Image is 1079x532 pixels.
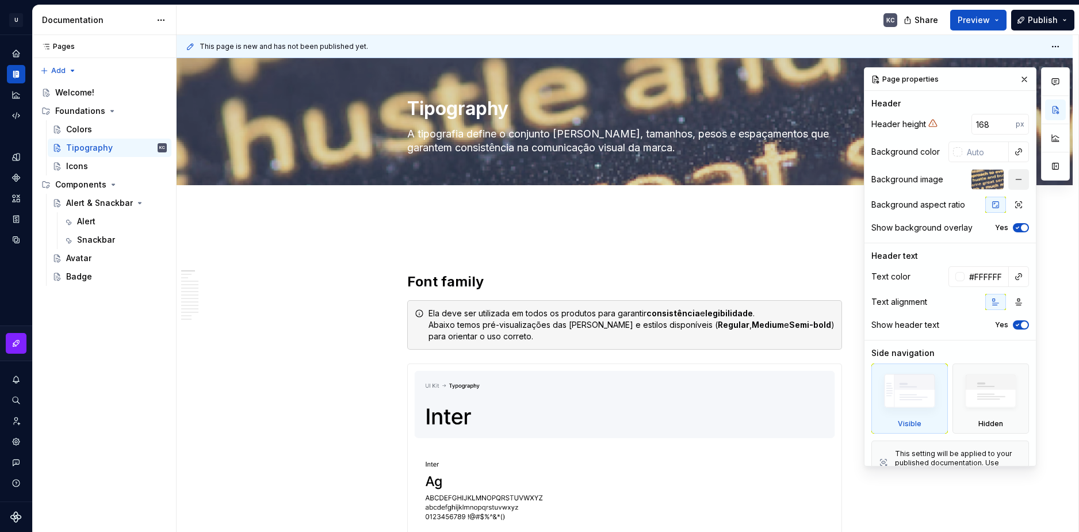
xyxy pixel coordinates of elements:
div: Colors [66,124,92,135]
span: Add [51,66,66,75]
div: Welcome! [55,87,94,98]
a: Analytics [7,86,25,104]
h2: Font family [407,273,842,291]
span: Share [915,14,938,26]
a: Alert & Snackbar [48,194,171,212]
svg: Supernova Logo [10,511,22,523]
div: KC [159,142,165,154]
button: Publish [1011,10,1074,30]
button: U [2,7,30,32]
div: Pages [37,42,75,51]
button: Contact support [7,453,25,472]
a: Documentation [7,65,25,83]
button: Search ⌘K [7,391,25,409]
a: Alert [59,212,171,231]
div: Alert & Snackbar [66,197,133,209]
div: Foundations [55,105,105,117]
strong: legibilidade [705,308,753,318]
strong: Semi-bold [789,320,831,330]
span: Publish [1028,14,1058,26]
a: Welcome! [37,83,171,102]
div: Components [55,179,106,190]
a: Design tokens [7,148,25,166]
strong: Medium [752,320,784,330]
div: Icons [66,160,88,172]
a: TipographyKC [48,139,171,157]
div: Snackbar [77,234,115,246]
a: Snackbar [59,231,171,249]
span: Preview [958,14,990,26]
a: Settings [7,433,25,451]
span: This page is new and has not been published yet. [200,42,368,51]
a: Home [7,44,25,63]
strong: Regular [718,320,749,330]
a: Storybook stories [7,210,25,228]
a: Components [7,169,25,187]
a: Avatar [48,249,171,267]
a: Code automation [7,106,25,125]
a: Data sources [7,231,25,249]
div: Documentation [42,14,151,26]
div: KC [886,16,895,25]
a: Colors [48,120,171,139]
div: Badge [66,271,92,282]
textarea: A tipografia define o conjunto [PERSON_NAME], tamanhos, pesos e espaçamentos que garantem consist... [405,125,840,157]
div: Avatar [66,252,91,264]
a: Icons [48,157,171,175]
div: U [9,13,23,27]
a: Badge [48,267,171,286]
button: Notifications [7,370,25,389]
strong: consistência [646,308,700,318]
div: Ela deve ser utilizada em todos os produtos para garantir e . Abaixo temos pré-visualizações das ... [428,308,835,342]
div: Foundations [37,102,171,120]
a: Assets [7,189,25,208]
textarea: Tipography [405,95,840,123]
div: Alert [77,216,95,227]
button: Add [37,63,80,79]
button: Preview [950,10,1007,30]
button: Share [898,10,946,30]
div: Components [37,175,171,194]
a: Invite team [7,412,25,430]
div: Page tree [37,83,171,286]
div: Tipography [66,142,113,154]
